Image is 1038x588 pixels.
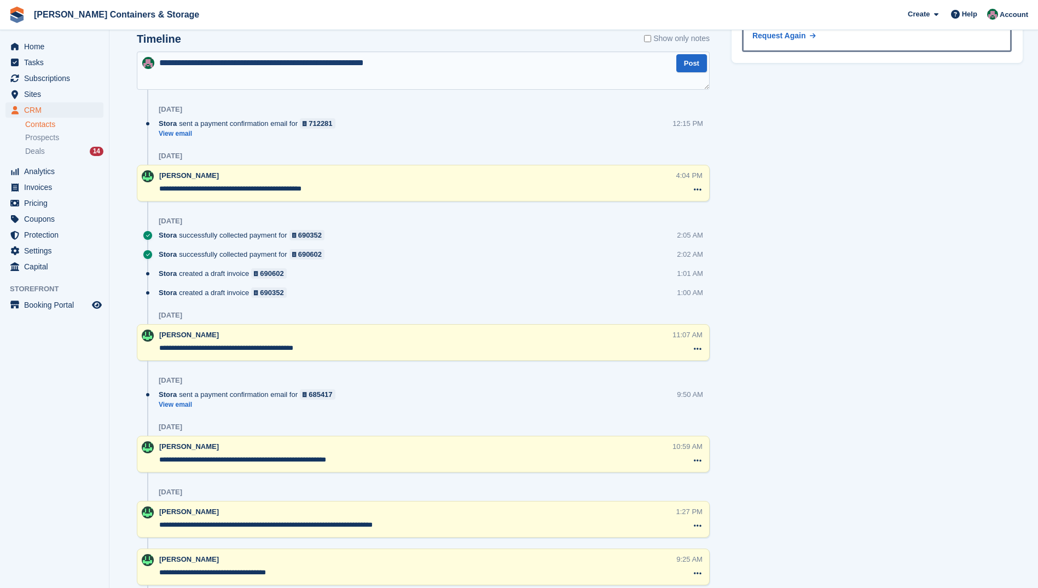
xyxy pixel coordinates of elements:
[5,259,103,274] a: menu
[676,54,707,72] button: Post
[309,389,332,400] div: 685417
[677,287,703,298] div: 1:00 AM
[159,423,182,431] div: [DATE]
[159,389,177,400] span: Stora
[142,170,154,182] img: Arjun Preetham
[90,298,103,312] a: Preview store
[260,268,283,279] div: 690602
[5,211,103,227] a: menu
[159,488,182,497] div: [DATE]
[24,102,90,118] span: CRM
[159,152,182,160] div: [DATE]
[24,211,90,227] span: Coupons
[672,330,703,340] div: 11:07 AM
[142,330,154,342] img: Arjun Preetham
[142,57,154,69] img: Julia Marcham
[159,129,341,139] a: View email
[5,195,103,211] a: menu
[298,230,322,240] div: 690352
[5,227,103,243] a: menu
[752,30,816,42] a: Request Again
[159,118,341,129] div: sent a payment confirmation email for
[137,33,181,45] h2: Timeline
[24,55,90,70] span: Tasks
[24,243,90,258] span: Settings
[677,268,703,279] div: 1:01 AM
[5,180,103,195] a: menu
[24,259,90,274] span: Capital
[251,268,287,279] a: 690602
[25,146,103,157] a: Deals 14
[676,170,703,181] div: 4:04 PM
[676,506,703,517] div: 1:27 PM
[159,376,182,385] div: [DATE]
[677,389,703,400] div: 9:50 AM
[159,105,182,114] div: [DATE]
[159,287,177,298] span: Stora
[159,118,177,129] span: Stora
[300,118,335,129] a: 712281
[159,268,292,279] div: created a draft invoice
[159,331,219,339] span: [PERSON_NAME]
[159,249,330,260] div: successfully collected payment for
[5,55,103,70] a: menu
[24,39,90,54] span: Home
[159,230,177,240] span: Stora
[159,508,219,516] span: [PERSON_NAME]
[25,132,59,143] span: Prospects
[300,389,335,400] a: 685417
[25,146,45,157] span: Deals
[159,555,219,563] span: [PERSON_NAME]
[159,442,219,451] span: [PERSON_NAME]
[9,7,25,23] img: stora-icon-8386f47178a22dfd0bd8f6a31ec36ba5ce8667c1dd55bd0f319d3a0aa187defe.svg
[5,71,103,86] a: menu
[5,243,103,258] a: menu
[159,400,341,410] a: View email
[159,287,292,298] div: created a draft invoice
[5,164,103,179] a: menu
[142,441,154,453] img: Arjun Preetham
[309,118,332,129] div: 712281
[25,132,103,143] a: Prospects
[159,311,182,320] div: [DATE]
[159,249,177,260] span: Stora
[672,118,703,129] div: 12:15 PM
[251,287,287,298] a: 690352
[1000,9,1028,20] span: Account
[5,39,103,54] a: menu
[30,5,204,24] a: [PERSON_NAME] Containers & Storage
[24,180,90,195] span: Invoices
[159,389,341,400] div: sent a payment confirmation email for
[90,147,103,156] div: 14
[159,217,182,226] div: [DATE]
[644,33,651,44] input: Show only notes
[644,33,710,44] label: Show only notes
[677,230,703,240] div: 2:05 AM
[289,230,325,240] a: 690352
[24,227,90,243] span: Protection
[24,195,90,211] span: Pricing
[5,87,103,102] a: menu
[5,297,103,313] a: menu
[159,230,330,240] div: successfully collected payment for
[677,249,703,260] div: 2:02 AM
[987,9,998,20] img: Julia Marcham
[24,164,90,179] span: Analytics
[24,297,90,313] span: Booking Portal
[24,71,90,86] span: Subscriptions
[676,554,703,564] div: 9:25 AM
[159,171,219,180] span: [PERSON_NAME]
[24,87,90,102] span: Sites
[260,287,283,298] div: 690352
[908,9,930,20] span: Create
[289,249,325,260] a: 690602
[752,31,806,40] span: Request Again
[10,284,109,295] span: Storefront
[5,102,103,118] a: menu
[142,506,154,518] img: Arjun Preetham
[672,441,703,452] div: 10:59 AM
[142,554,154,566] img: Arjun Preetham
[25,119,103,130] a: Contacts
[159,268,177,279] span: Stora
[298,249,322,260] div: 690602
